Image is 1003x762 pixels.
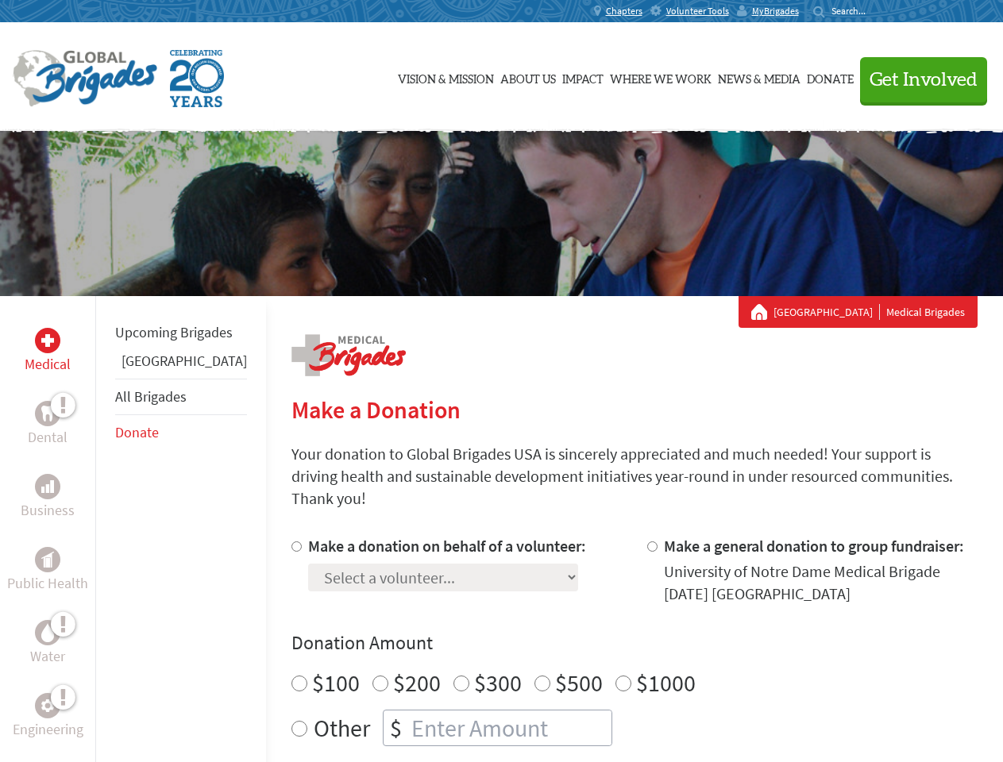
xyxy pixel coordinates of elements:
div: Medical [35,328,60,353]
a: Vision & Mission [398,37,494,117]
a: WaterWater [30,620,65,668]
span: Chapters [606,5,642,17]
a: Donate [807,37,854,117]
p: Public Health [7,572,88,595]
label: Make a general donation to group fundraiser: [664,536,964,556]
span: MyBrigades [752,5,799,17]
img: Dental [41,406,54,421]
a: [GEOGRAPHIC_DATA] [773,304,880,320]
a: DentalDental [28,401,68,448]
label: $200 [393,668,441,698]
a: BusinessBusiness [21,474,75,521]
label: Make a donation on behalf of a volunteer: [308,536,586,556]
label: $100 [312,668,360,698]
p: Dental [28,426,68,448]
input: Enter Amount [408,710,611,745]
label: $1000 [636,668,696,698]
a: Donate [115,423,159,441]
div: $ [384,710,408,745]
p: Water [30,645,65,668]
label: Other [314,710,370,746]
img: Global Brigades Celebrating 20 Years [170,50,224,107]
a: News & Media [718,37,800,117]
span: Get Involved [870,71,978,90]
h2: Make a Donation [291,395,978,424]
li: Donate [115,415,247,450]
a: Public HealthPublic Health [7,547,88,595]
div: University of Notre Dame Medical Brigade [DATE] [GEOGRAPHIC_DATA] [664,560,978,605]
a: Upcoming Brigades [115,323,233,341]
label: $500 [555,668,603,698]
img: logo-medical.png [291,334,406,376]
li: Upcoming Brigades [115,315,247,350]
button: Get Involved [860,57,987,102]
label: $300 [474,668,522,698]
a: About Us [500,37,556,117]
div: Water [35,620,60,645]
span: Volunteer Tools [666,5,729,17]
p: Business [21,499,75,521]
img: Water [41,623,54,641]
li: All Brigades [115,379,247,415]
li: Panama [115,350,247,379]
img: Medical [41,334,54,347]
img: Global Brigades Logo [13,50,157,107]
a: [GEOGRAPHIC_DATA] [122,352,247,370]
img: Business [41,480,54,493]
div: Dental [35,401,60,426]
div: Public Health [35,547,60,572]
a: All Brigades [115,387,187,406]
h4: Donation Amount [291,630,978,656]
a: Impact [562,37,604,117]
p: Your donation to Global Brigades USA is sincerely appreciated and much needed! Your support is dr... [291,443,978,510]
a: MedicalMedical [25,328,71,375]
div: Engineering [35,693,60,718]
img: Public Health [41,552,54,568]
p: Medical [25,353,71,375]
p: Engineering [13,718,83,741]
div: Medical Brigades [751,304,965,320]
div: Business [35,474,60,499]
img: Engineering [41,699,54,712]
a: Where We Work [610,37,712,117]
input: Search... [831,5,877,17]
a: EngineeringEngineering [13,693,83,741]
